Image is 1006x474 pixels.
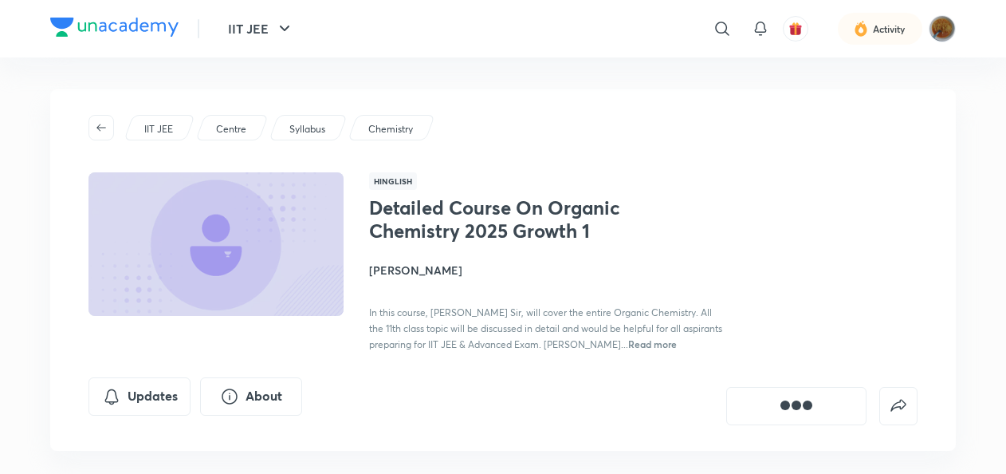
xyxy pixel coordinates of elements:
[88,377,191,416] button: Updates
[366,122,416,136] a: Chemistry
[50,18,179,41] a: Company Logo
[369,172,417,190] span: Hinglish
[369,196,630,243] h1: Detailed Course On Organic Chemistry 2025 Growth 1
[628,338,677,350] span: Read more
[788,22,803,36] img: avatar
[50,18,179,37] img: Company Logo
[287,122,328,136] a: Syllabus
[142,122,176,136] a: IIT JEE
[879,387,918,425] button: false
[216,122,246,136] p: Centre
[214,122,250,136] a: Centre
[726,387,866,425] button: [object Object]
[200,377,302,416] button: About
[144,122,173,136] p: IIT JEE
[368,122,413,136] p: Chemistry
[929,15,956,42] img: Vartika tiwary uttarpradesh
[218,13,304,45] button: IIT JEE
[783,16,808,41] button: avatar
[854,19,868,38] img: activity
[289,122,325,136] p: Syllabus
[86,171,346,318] img: Thumbnail
[369,306,722,350] span: In this course, [PERSON_NAME] Sir, will cover the entire Organic Chemistry. All the 11th class to...
[369,262,726,278] h4: [PERSON_NAME]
